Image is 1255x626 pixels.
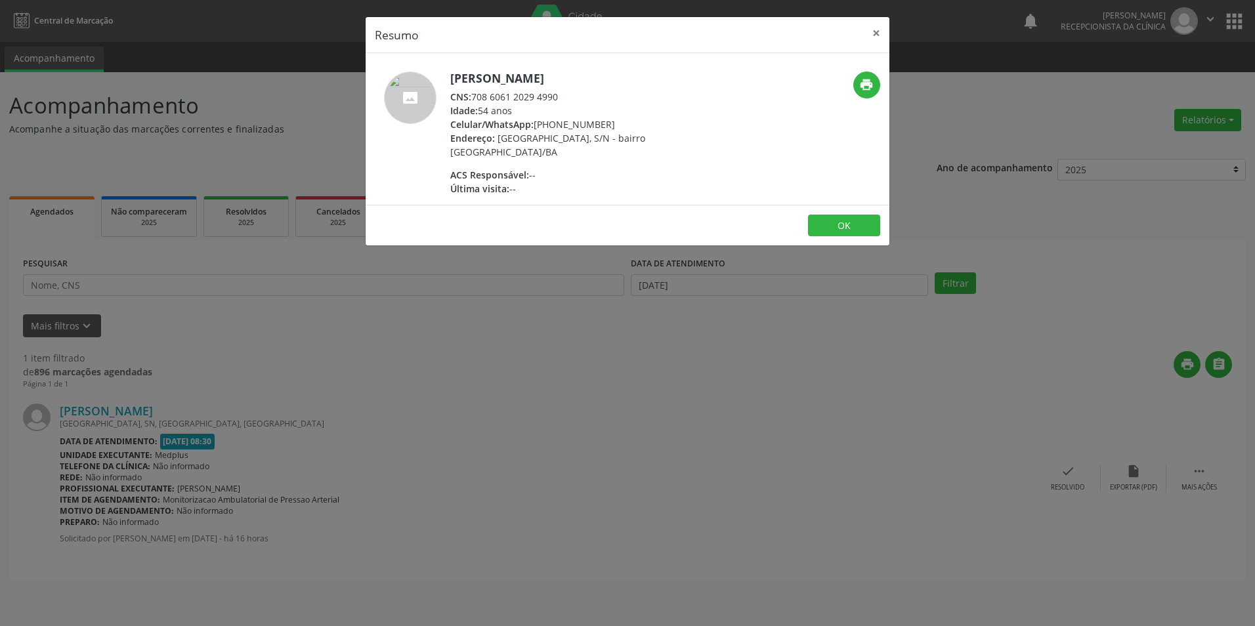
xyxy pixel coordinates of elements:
[450,182,509,195] span: Última visita:
[450,91,471,103] span: CNS:
[450,168,706,182] div: --
[450,182,706,196] div: --
[450,169,529,181] span: ACS Responsável:
[450,117,706,131] div: [PHONE_NUMBER]
[853,72,880,98] button: print
[450,104,706,117] div: 54 anos
[450,118,534,131] span: Celular/WhatsApp:
[450,72,706,85] h5: [PERSON_NAME]
[450,104,478,117] span: Idade:
[450,132,495,144] span: Endereço:
[384,72,436,124] img: accompaniment
[808,215,880,237] button: OK
[450,90,706,104] div: 708 6061 2029 4990
[859,77,874,92] i: print
[375,26,419,43] h5: Resumo
[863,17,889,49] button: Close
[450,132,645,158] span: [GEOGRAPHIC_DATA], S/N - bairro [GEOGRAPHIC_DATA]/BA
